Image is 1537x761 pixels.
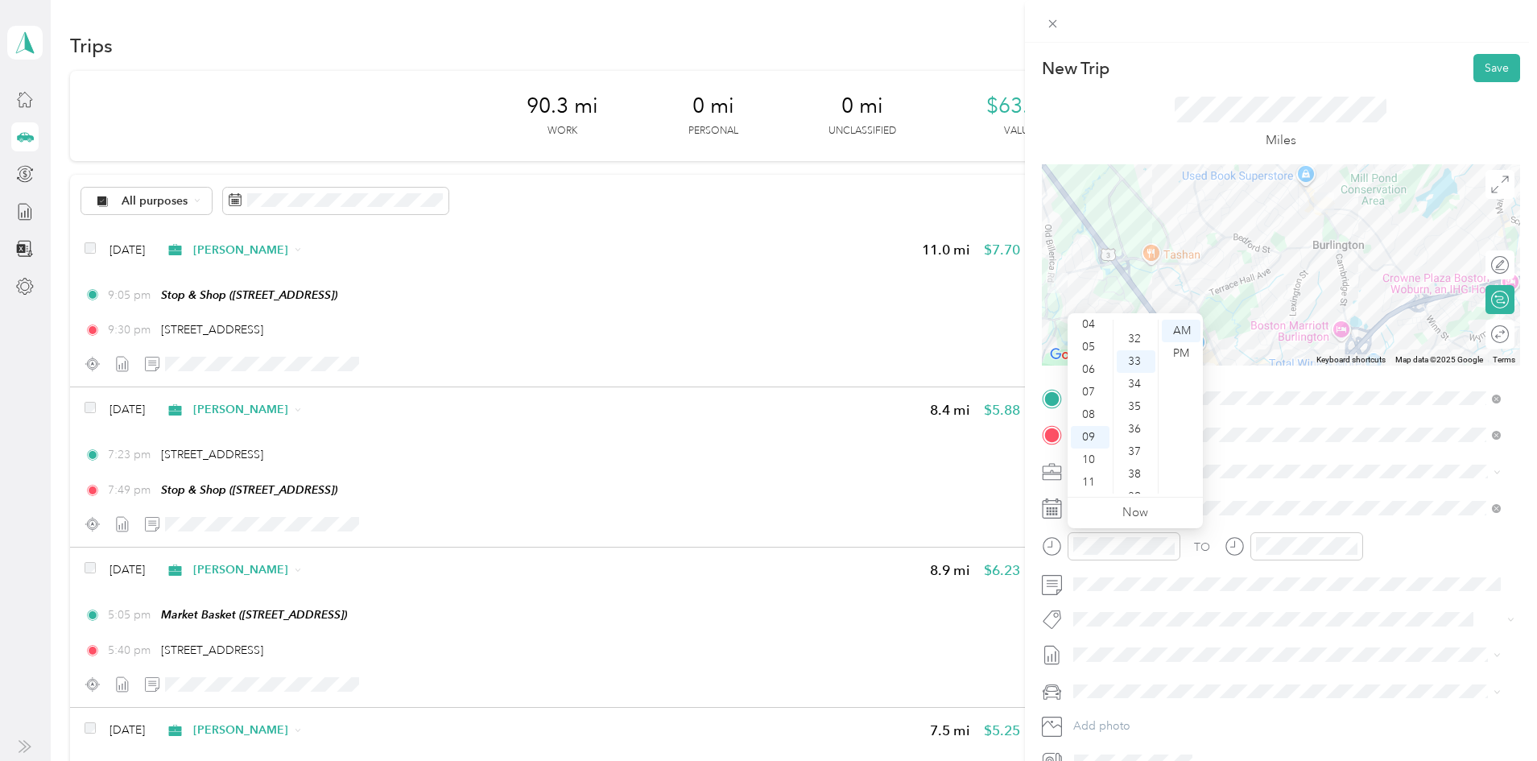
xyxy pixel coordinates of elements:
[1316,354,1386,366] button: Keyboard shortcuts
[1122,505,1148,520] a: Now
[1042,57,1109,80] p: New Trip
[1194,539,1210,556] div: TO
[1162,342,1200,365] div: PM
[1071,336,1109,358] div: 05
[1117,328,1155,350] div: 32
[1071,358,1109,381] div: 06
[1071,381,1109,403] div: 07
[1117,440,1155,463] div: 37
[1117,418,1155,440] div: 36
[1117,373,1155,395] div: 34
[1473,54,1520,82] button: Save
[1395,355,1483,364] span: Map data ©2025 Google
[1117,486,1155,508] div: 39
[1117,350,1155,373] div: 33
[1117,463,1155,486] div: 38
[1046,345,1099,366] a: Open this area in Google Maps (opens a new window)
[1046,345,1099,366] img: Google
[1117,395,1155,418] div: 35
[1071,313,1109,336] div: 04
[1068,715,1520,738] button: Add photo
[1071,426,1109,449] div: 09
[1162,320,1200,342] div: AM
[1447,671,1537,761] iframe: Everlance-gr Chat Button Frame
[1071,403,1109,426] div: 08
[1266,130,1296,151] p: Miles
[1071,471,1109,494] div: 11
[1071,449,1109,471] div: 10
